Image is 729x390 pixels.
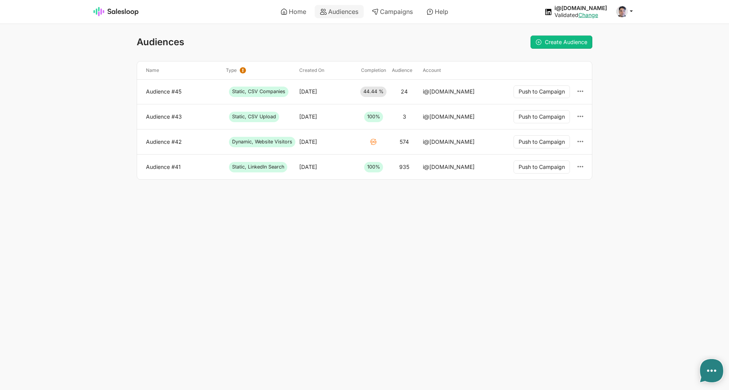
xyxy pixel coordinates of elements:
[315,5,364,18] a: Audiences
[423,88,475,95] div: i@[DOMAIN_NAME]
[299,138,317,145] div: [DATE]
[545,39,587,45] span: Create Audience
[514,135,570,148] button: Push to Campaign
[423,138,475,145] div: i@[DOMAIN_NAME]
[401,88,408,95] div: 24
[137,36,184,48] span: Audiences
[299,163,317,170] div: [DATE]
[226,67,237,73] span: Type
[146,113,220,120] a: Audience #43
[296,67,358,73] div: Created on
[423,163,475,170] div: i@[DOMAIN_NAME]
[420,67,493,73] div: Account
[514,110,570,123] button: Push to Campaign
[403,113,406,120] div: 3
[146,163,220,170] a: Audience #41
[531,36,592,49] a: Create Audience
[299,113,317,120] div: [DATE]
[423,113,475,120] div: i@[DOMAIN_NAME]
[93,7,139,16] img: Salesloop
[389,67,420,73] div: Audience
[229,162,287,172] span: Static, LinkedIn Search
[364,112,383,122] span: 100%
[364,162,383,172] span: 100%
[366,5,418,18] a: Campaigns
[399,163,409,170] div: 935
[514,85,570,99] button: Push to Campaign
[554,12,607,19] div: Validated
[400,138,409,145] div: 574
[358,67,389,73] div: Completion
[229,87,288,97] span: Static, CSV Companies
[360,87,387,97] span: 44.44 %
[421,5,454,18] a: Help
[146,88,220,95] a: Audience #45
[299,88,317,95] div: [DATE]
[143,67,223,73] div: Name
[275,5,312,18] a: Home
[229,137,295,147] span: Dynamic, Website Visitors
[578,12,598,18] a: Change
[229,112,279,122] span: Static, CSV Upload
[554,5,607,12] div: i@[DOMAIN_NAME]
[146,138,220,145] a: Audience #42
[514,160,570,174] button: Push to Campaign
